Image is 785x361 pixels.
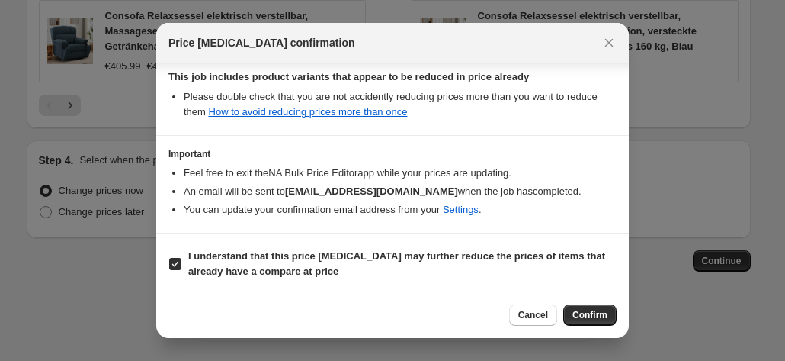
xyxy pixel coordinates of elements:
li: An email will be sent to when the job has completed . [184,184,617,199]
b: This job includes product variants that appear to be reduced in price already [168,71,529,82]
li: Please double check that you are not accidently reducing prices more than you want to reduce them [184,89,617,120]
span: Cancel [518,309,548,321]
button: Confirm [563,305,617,326]
button: Close [598,32,620,53]
b: I understand that this price [MEDICAL_DATA] may further reduce the prices of items that already h... [188,250,605,277]
button: Cancel [509,305,557,326]
span: Price [MEDICAL_DATA] confirmation [168,35,355,50]
li: Feel free to exit the NA Bulk Price Editor app while your prices are updating. [184,166,617,181]
a: Settings [443,204,479,215]
li: You can update your confirmation email address from your . [184,202,617,218]
span: Confirm [572,309,607,321]
a: How to avoid reducing prices more than once [209,106,408,118]
h3: Important [168,148,617,160]
b: [EMAIL_ADDRESS][DOMAIN_NAME] [285,185,458,197]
